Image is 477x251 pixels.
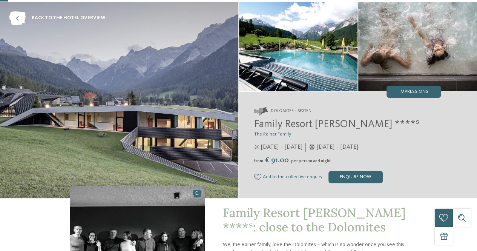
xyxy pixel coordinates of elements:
span: Impressions [399,89,428,94]
span: € 91.00 [264,157,290,164]
div: enquire now [328,171,383,183]
i: Opening times in winter [309,145,315,150]
span: Add to the collective enquiry [263,174,322,180]
span: [DATE] – [DATE] [317,143,358,151]
i: Opening times in summer [254,145,259,150]
span: Family Resort [PERSON_NAME] ****ˢ [254,119,419,130]
img: Our family hotel in Sexten, your holiday home in the Dolomiten [239,2,358,91]
span: The Rainer Family [254,132,291,137]
span: Family Resort [PERSON_NAME] ****ˢ: close to the Dolomites [223,205,406,235]
span: back to the hotel overview [32,15,105,22]
span: per person and night [291,159,331,163]
a: back to the hotel overview [9,11,105,25]
span: from [254,159,263,163]
span: Dolomites – Sexten [271,108,311,114]
img: Our family hotel in Sexten, your holiday home in the Dolomiten [358,2,477,91]
span: [DATE] – [DATE] [261,143,302,151]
